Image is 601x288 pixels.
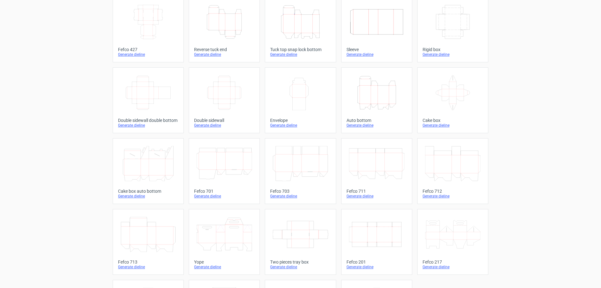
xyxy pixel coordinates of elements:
[118,189,178,194] div: Cake box auto bottom
[118,118,178,123] div: Double sidewall double bottom
[265,138,336,204] a: Fefco 703Generate dieline
[189,67,260,133] a: Double sidewallGenerate dieline
[265,67,336,133] a: EnvelopeGenerate dieline
[118,264,178,270] div: Generate dieline
[341,138,412,204] a: Fefco 711Generate dieline
[417,67,488,133] a: Cake boxGenerate dieline
[270,118,331,123] div: Envelope
[113,138,184,204] a: Cake box auto bottomGenerate dieline
[341,67,412,133] a: Auto bottomGenerate dieline
[118,47,178,52] div: Fefco 427
[194,189,254,194] div: Fefco 701
[341,209,412,275] a: Fefco 201Generate dieline
[347,123,407,128] div: Generate dieline
[194,264,254,270] div: Generate dieline
[118,259,178,264] div: Fefco 713
[194,47,254,52] div: Reverse tuck end
[270,194,331,199] div: Generate dieline
[194,123,254,128] div: Generate dieline
[347,194,407,199] div: Generate dieline
[194,118,254,123] div: Double sidewall
[417,138,488,204] a: Fefco 712Generate dieline
[347,52,407,57] div: Generate dieline
[347,118,407,123] div: Auto bottom
[423,118,483,123] div: Cake box
[113,67,184,133] a: Double sidewall double bottomGenerate dieline
[270,123,331,128] div: Generate dieline
[194,52,254,57] div: Generate dieline
[423,123,483,128] div: Generate dieline
[118,52,178,57] div: Generate dieline
[423,189,483,194] div: Fefco 712
[423,264,483,270] div: Generate dieline
[113,209,184,275] a: Fefco 713Generate dieline
[270,264,331,270] div: Generate dieline
[270,52,331,57] div: Generate dieline
[270,47,331,52] div: Tuck top snap lock bottom
[194,194,254,199] div: Generate dieline
[265,209,336,275] a: Two pieces tray boxGenerate dieline
[189,209,260,275] a: YopeGenerate dieline
[347,264,407,270] div: Generate dieline
[417,209,488,275] a: Fefco 217Generate dieline
[423,52,483,57] div: Generate dieline
[189,138,260,204] a: Fefco 701Generate dieline
[347,47,407,52] div: Sleeve
[194,259,254,264] div: Yope
[118,194,178,199] div: Generate dieline
[270,259,331,264] div: Two pieces tray box
[423,259,483,264] div: Fefco 217
[270,189,331,194] div: Fefco 703
[118,123,178,128] div: Generate dieline
[423,194,483,199] div: Generate dieline
[347,259,407,264] div: Fefco 201
[347,189,407,194] div: Fefco 711
[423,47,483,52] div: Rigid box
